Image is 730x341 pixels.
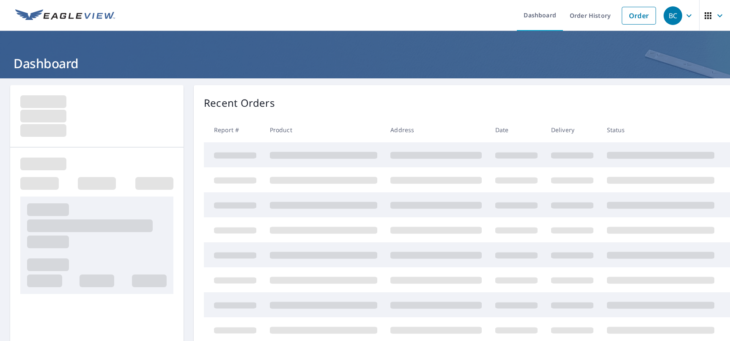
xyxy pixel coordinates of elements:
[664,6,682,25] div: BC
[488,117,544,142] th: Date
[384,117,488,142] th: Address
[600,117,721,142] th: Status
[15,9,115,22] img: EV Logo
[204,95,275,111] p: Recent Orders
[263,117,384,142] th: Product
[204,117,263,142] th: Report #
[544,117,600,142] th: Delivery
[10,55,720,72] h1: Dashboard
[622,7,656,25] a: Order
